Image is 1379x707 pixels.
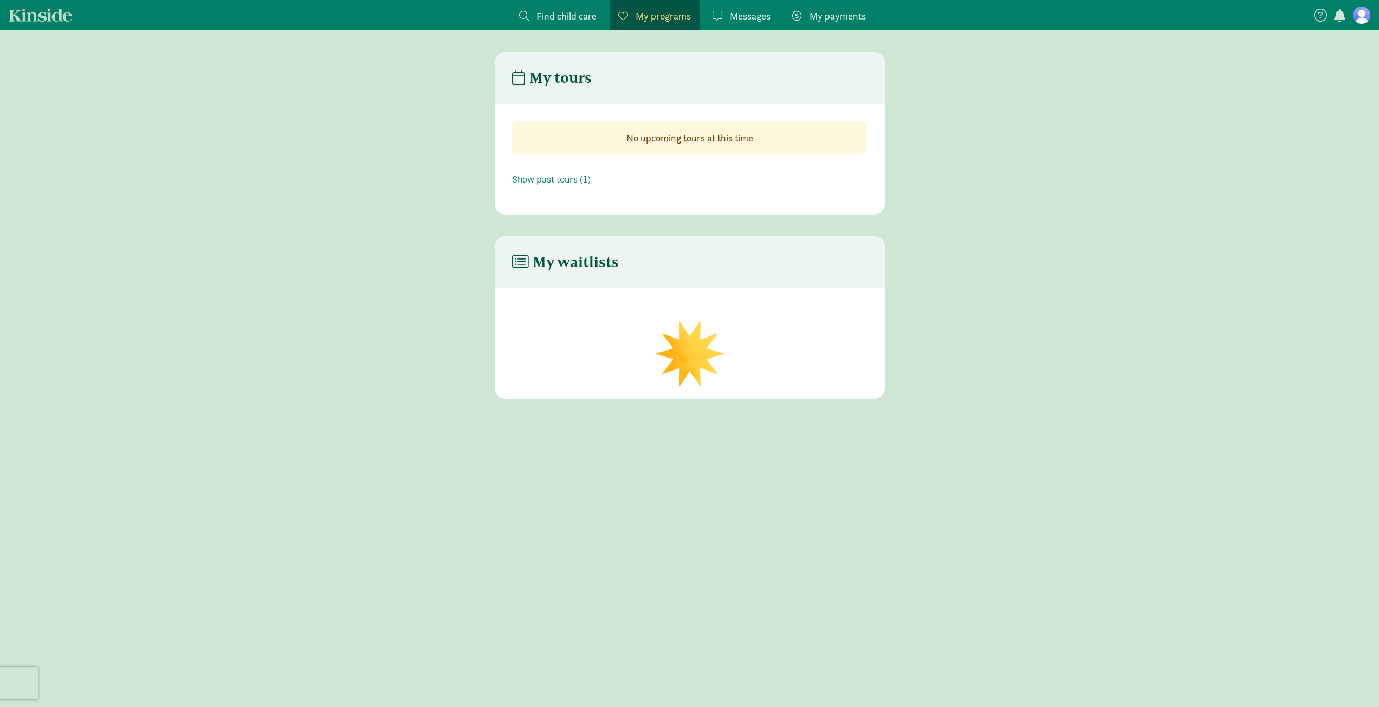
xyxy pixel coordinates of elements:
h4: My tours [512,69,592,87]
a: Kinside [9,8,72,22]
a: Show past tours (1) [512,173,591,185]
span: Find child care [536,9,597,23]
span: My payments [810,9,866,23]
span: Messages [730,9,771,23]
strong: No upcoming tours at this time [626,132,753,144]
h4: My waitlists [512,254,619,271]
span: My programs [636,9,691,23]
